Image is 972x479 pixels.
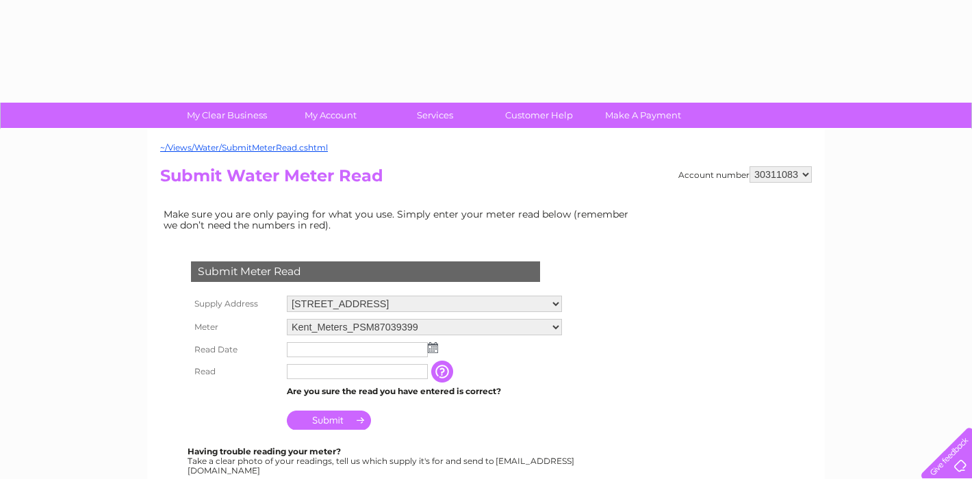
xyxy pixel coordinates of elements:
[287,411,371,430] input: Submit
[160,205,639,234] td: Make sure you are only paying for what you use. Simply enter your meter read below (remember we d...
[188,361,283,383] th: Read
[587,103,700,128] a: Make A Payment
[188,339,283,361] th: Read Date
[678,166,812,183] div: Account number
[188,446,341,456] b: Having trouble reading your meter?
[283,383,565,400] td: Are you sure the read you have entered is correct?
[483,103,596,128] a: Customer Help
[188,292,283,315] th: Supply Address
[274,103,387,128] a: My Account
[188,315,283,339] th: Meter
[379,103,491,128] a: Services
[160,142,328,153] a: ~/Views/Water/SubmitMeterRead.cshtml
[188,447,576,475] div: Take a clear photo of your readings, tell us which supply it's for and send to [EMAIL_ADDRESS][DO...
[431,361,456,383] input: Information
[160,166,812,192] h2: Submit Water Meter Read
[170,103,283,128] a: My Clear Business
[191,261,540,282] div: Submit Meter Read
[428,342,438,353] img: ...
